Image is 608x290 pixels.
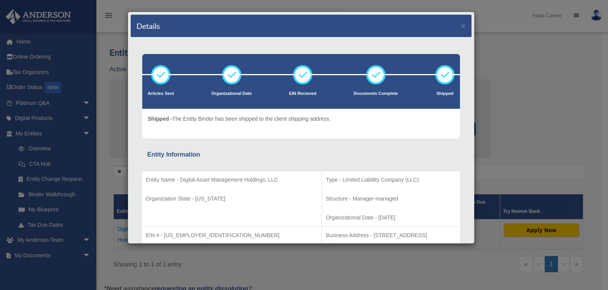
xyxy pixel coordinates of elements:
[148,114,331,124] p: The Entity Binder has been shipped to the client shipping address.
[148,90,174,98] p: Articles Sent
[289,90,317,98] p: EIN Recieved
[146,175,318,185] p: Entity Name - Digital Asset Management Holdings, LLC
[146,231,318,240] p: EIN # - [US_EMPLOYER_IDENTIFICATION_NUMBER]
[146,194,318,204] p: Organization State - [US_STATE]
[461,22,466,30] button: ×
[147,149,455,160] div: Entity Information
[136,20,160,31] h4: Details
[211,90,252,98] p: Organizational Date
[326,231,456,240] p: Business Address - [STREET_ADDRESS]
[326,194,456,204] p: Structure - Manager-managed
[354,90,398,98] p: Documents Complete
[326,213,456,223] p: Organizational Date - [DATE]
[326,175,456,185] p: Type - Limited Liability Company (LLC)
[435,90,455,98] p: Shipped
[148,116,172,122] span: Shipped -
